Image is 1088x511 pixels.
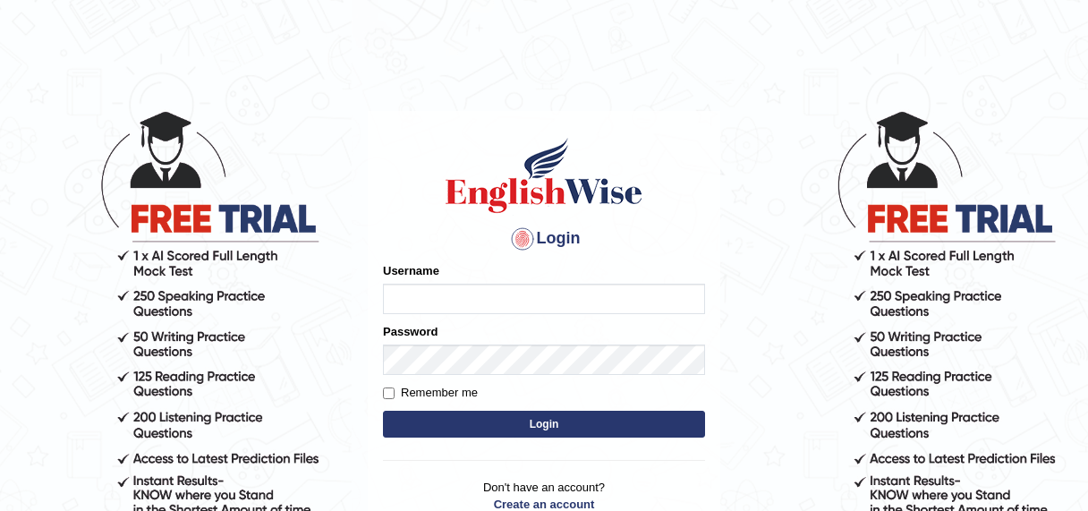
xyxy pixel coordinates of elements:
[383,384,478,402] label: Remember me
[383,323,438,340] label: Password
[383,225,705,253] h4: Login
[383,411,705,438] button: Login
[383,262,439,279] label: Username
[442,135,646,216] img: Logo of English Wise sign in for intelligent practice with AI
[383,388,395,399] input: Remember me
